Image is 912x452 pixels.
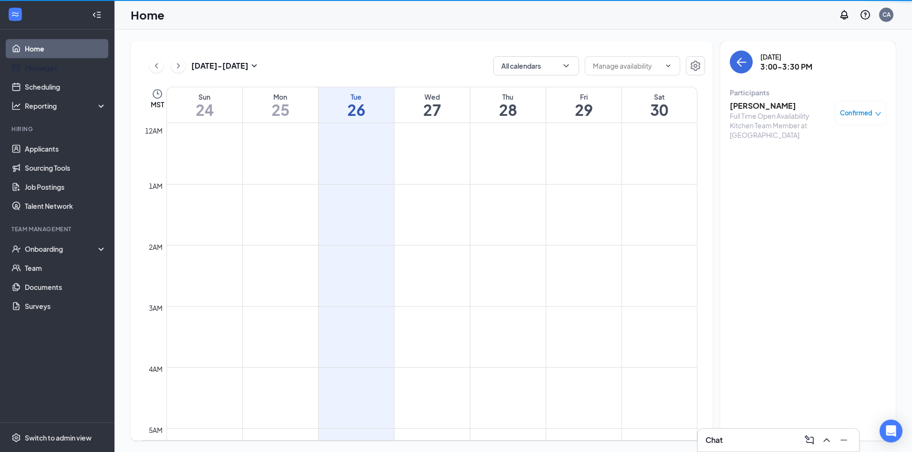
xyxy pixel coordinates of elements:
[25,196,106,216] a: Talent Network
[875,111,881,117] span: down
[11,244,21,254] svg: UserCheck
[249,60,260,72] svg: SmallChevronDown
[11,125,104,133] div: Hiring
[167,92,242,102] div: Sun
[25,58,106,77] a: Messages
[622,87,697,123] a: August 30, 2025
[243,92,318,102] div: Mon
[25,139,106,158] a: Applicants
[147,242,165,252] div: 2am
[149,59,164,73] button: ChevronLeft
[802,432,817,448] button: ComposeMessage
[593,61,661,71] input: Manage availability
[25,39,106,58] a: Home
[25,433,92,442] div: Switch to admin view
[147,181,165,191] div: 1am
[25,244,98,254] div: Onboarding
[546,92,622,102] div: Fri
[860,9,871,21] svg: QuestionInfo
[838,434,850,446] svg: Minimize
[151,100,164,109] span: MST
[25,77,106,96] a: Scheduling
[191,61,249,71] h3: [DATE] - [DATE]
[92,10,102,20] svg: Collapse
[546,87,622,123] a: August 29, 2025
[167,102,242,118] h1: 24
[819,432,834,448] button: ChevronUp
[147,425,165,435] div: 5am
[561,61,571,71] svg: ChevronDown
[167,87,242,123] a: August 24, 2025
[25,297,106,316] a: Surveys
[882,10,891,19] div: CA
[11,101,21,111] svg: Analysis
[470,102,546,118] h1: 28
[171,59,186,73] button: ChevronRight
[730,101,830,111] h3: [PERSON_NAME]
[760,62,812,72] h3: 3:00-3:30 PM
[730,51,753,73] button: back-button
[664,62,672,70] svg: ChevronDown
[730,88,886,97] div: Participants
[686,56,705,75] button: Settings
[147,303,165,313] div: 3am
[840,108,872,118] span: Confirmed
[143,125,165,136] div: 12am
[394,92,470,102] div: Wed
[319,87,394,123] a: August 26, 2025
[760,52,812,62] div: [DATE]
[836,432,851,448] button: Minimize
[174,60,183,72] svg: ChevronRight
[243,87,318,123] a: August 25, 2025
[705,435,723,445] h3: Chat
[880,420,902,442] div: Open Intercom Messenger
[147,364,165,374] div: 4am
[11,433,21,442] svg: Settings
[730,111,830,140] div: Full Time Open Availability Kitchen Team Member at [GEOGRAPHIC_DATA]
[394,87,470,123] a: August 27, 2025
[394,102,470,118] h1: 27
[25,177,106,196] a: Job Postings
[25,101,107,111] div: Reporting
[736,56,747,68] svg: ArrowLeft
[622,102,697,118] h1: 30
[10,10,20,19] svg: WorkstreamLogo
[11,225,104,233] div: Team Management
[25,277,106,297] a: Documents
[152,88,163,100] svg: Clock
[546,102,622,118] h1: 29
[152,60,161,72] svg: ChevronLeft
[493,56,579,75] button: All calendarsChevronDown
[690,60,701,72] svg: Settings
[319,102,394,118] h1: 26
[804,434,815,446] svg: ComposeMessage
[470,92,546,102] div: Thu
[131,7,165,23] h1: Home
[821,434,832,446] svg: ChevronUp
[470,87,546,123] a: August 28, 2025
[25,158,106,177] a: Sourcing Tools
[839,9,850,21] svg: Notifications
[622,92,697,102] div: Sat
[243,102,318,118] h1: 25
[319,92,394,102] div: Tue
[25,258,106,277] a: Team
